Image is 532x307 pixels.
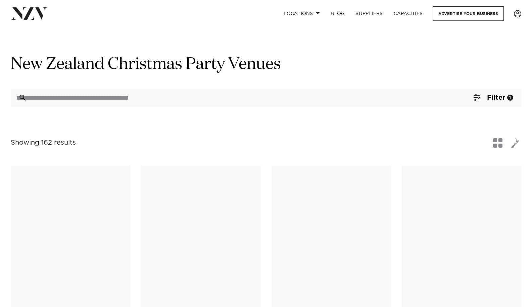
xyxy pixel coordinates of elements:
img: nzv-logo.png [11,7,47,19]
a: SUPPLIERS [350,6,388,21]
span: Filter [487,94,505,101]
a: BLOG [325,6,350,21]
div: Showing 162 results [11,138,76,148]
h1: New Zealand Christmas Party Venues [11,54,521,75]
a: Locations [278,6,325,21]
div: 1 [507,95,513,101]
button: Filter1 [466,89,521,107]
a: Capacities [388,6,428,21]
a: Advertise your business [433,6,504,21]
